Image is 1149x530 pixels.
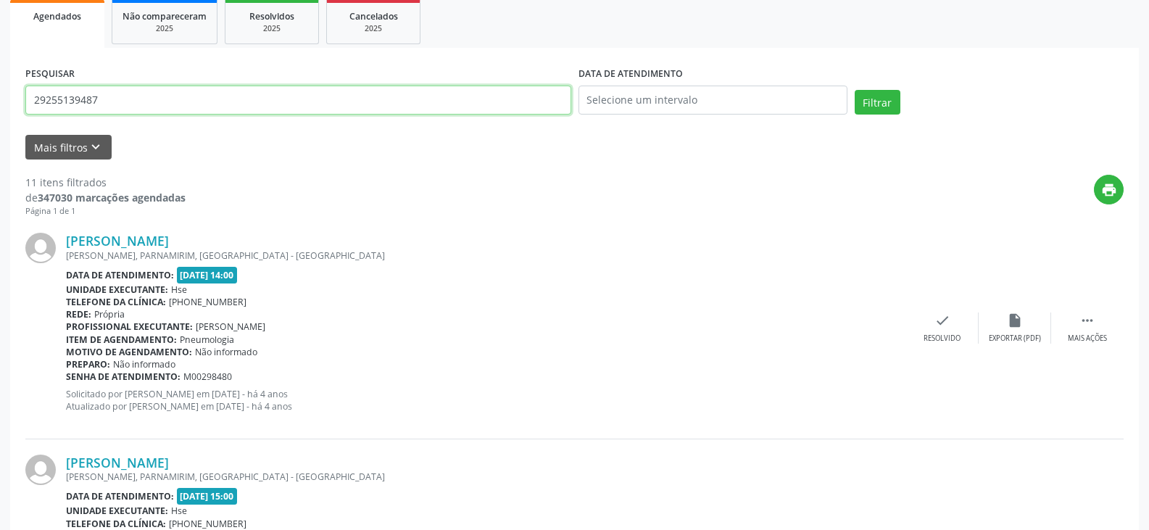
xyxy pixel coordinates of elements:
[183,370,232,383] span: M00298480
[934,312,950,328] i: check
[196,320,265,333] span: [PERSON_NAME]
[25,190,186,205] div: de
[989,334,1041,344] div: Exportar (PDF)
[66,346,192,358] b: Motivo de agendamento:
[25,86,571,115] input: Nome, código do beneficiário ou CPF
[38,191,186,204] strong: 347030 marcações agendadas
[33,10,81,22] span: Agendados
[25,63,75,86] label: PESQUISAR
[169,518,246,530] span: [PHONE_NUMBER]
[66,334,177,346] b: Item de agendamento:
[66,249,906,262] div: [PERSON_NAME], PARNAMIRIM, [GEOGRAPHIC_DATA] - [GEOGRAPHIC_DATA]
[249,10,294,22] span: Resolvidos
[66,269,174,281] b: Data de atendimento:
[66,518,166,530] b: Telefone da clínica:
[349,10,398,22] span: Cancelados
[171,505,187,517] span: Hse
[1094,175,1124,204] button: print
[66,320,193,333] b: Profissional executante:
[171,283,187,296] span: Hse
[25,233,56,263] img: img
[66,233,169,249] a: [PERSON_NAME]
[1079,312,1095,328] i: 
[578,86,847,115] input: Selecione um intervalo
[66,471,906,483] div: [PERSON_NAME], PARNAMIRIM, [GEOGRAPHIC_DATA] - [GEOGRAPHIC_DATA]
[1007,312,1023,328] i: insert_drive_file
[25,205,186,218] div: Página 1 de 1
[25,455,56,485] img: img
[337,23,410,34] div: 2025
[855,90,900,115] button: Filtrar
[123,10,207,22] span: Não compareceram
[88,139,104,155] i: keyboard_arrow_down
[66,283,168,296] b: Unidade executante:
[25,175,186,190] div: 11 itens filtrados
[195,346,257,358] span: Não informado
[66,388,906,413] p: Solicitado por [PERSON_NAME] em [DATE] - há 4 anos Atualizado por [PERSON_NAME] em [DATE] - há 4 ...
[1068,334,1107,344] div: Mais ações
[924,334,961,344] div: Resolvido
[25,135,112,160] button: Mais filtroskeyboard_arrow_down
[66,505,168,517] b: Unidade executante:
[66,308,91,320] b: Rede:
[1101,182,1117,198] i: print
[66,370,181,383] b: Senha de atendimento:
[169,296,246,308] span: [PHONE_NUMBER]
[236,23,308,34] div: 2025
[578,63,683,86] label: DATA DE ATENDIMENTO
[66,490,174,502] b: Data de atendimento:
[94,308,125,320] span: Própria
[66,455,169,471] a: [PERSON_NAME]
[177,267,238,283] span: [DATE] 14:00
[66,358,110,370] b: Preparo:
[180,334,234,346] span: Pneumologia
[66,296,166,308] b: Telefone da clínica:
[113,358,175,370] span: Não informado
[123,23,207,34] div: 2025
[177,488,238,505] span: [DATE] 15:00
